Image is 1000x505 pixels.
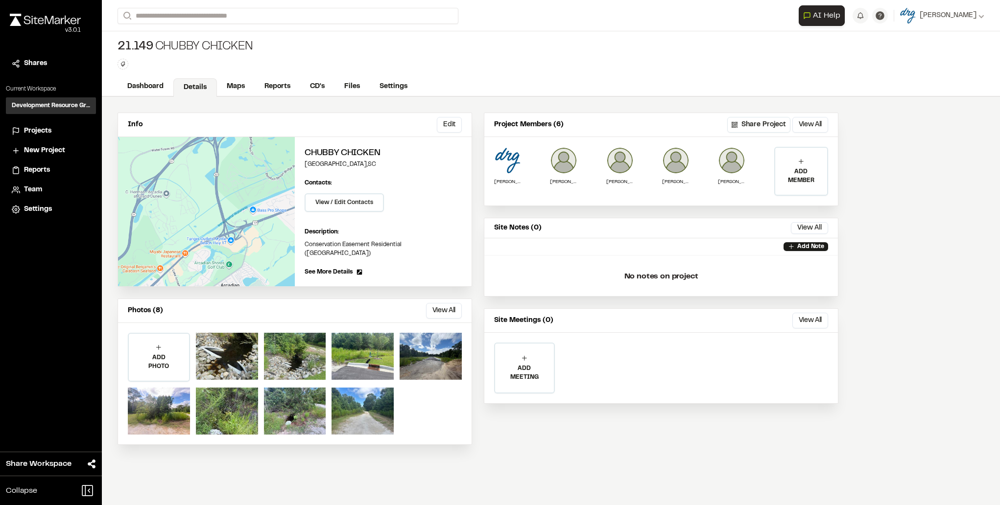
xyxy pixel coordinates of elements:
span: Collapse [6,485,37,497]
p: ADD MEMBER [775,167,827,185]
a: Team [12,184,90,195]
a: Details [173,78,217,97]
h3: Development Resource Group [12,101,90,110]
p: [GEOGRAPHIC_DATA] , SC [305,160,462,169]
a: Projects [12,126,90,137]
img: User [900,8,916,23]
span: New Project [24,145,65,156]
span: AI Help [813,10,840,22]
img: Austin Graham [718,147,745,174]
button: View All [791,222,828,234]
button: Share Project [727,117,790,133]
div: Chubby Chicken [118,39,253,55]
button: View All [792,313,828,328]
button: Open AI Assistant [799,5,845,26]
img: rebrand.png [10,14,81,26]
button: Edit Tags [118,59,128,69]
p: [PERSON_NAME] [606,178,634,185]
p: Conservation Easement Residential ([GEOGRAPHIC_DATA]) [305,240,462,258]
p: No notes on project [492,261,830,292]
p: ADD PHOTO [129,353,189,371]
p: Site Notes (0) [494,223,542,233]
div: Oh geez...please don't... [10,26,81,35]
p: Photos (8) [128,305,163,316]
button: View / Edit Contacts [305,193,384,212]
img: Philip Hornbeck [494,147,522,174]
p: Add Note [797,242,824,251]
a: Dashboard [118,77,173,96]
p: Site Meetings (0) [494,315,553,326]
span: Team [24,184,42,195]
a: Settings [370,77,417,96]
p: Contacts: [305,179,332,187]
a: Reports [12,165,90,176]
img: Patrick Connor [606,147,634,174]
p: Description: [305,228,462,236]
img: Misty Gutman [550,147,577,174]
h2: Chubby Chicken [305,147,462,160]
p: Info [128,119,143,130]
button: [PERSON_NAME] [900,8,984,23]
div: Open AI Assistant [799,5,849,26]
a: Files [334,77,370,96]
button: View All [792,117,828,133]
span: 21.149 [118,39,153,55]
span: Settings [24,204,52,215]
span: See More Details [305,268,353,276]
p: [PERSON_NAME] [494,178,522,185]
p: [PERSON_NAME][EMAIL_ADDRESS][DOMAIN_NAME] [662,178,690,185]
p: [PERSON_NAME] [718,178,745,185]
a: Reports [255,77,300,96]
span: Reports [24,165,50,176]
span: Shares [24,58,47,69]
p: Project Members (6) [494,119,564,130]
p: Current Workspace [6,85,96,93]
p: [PERSON_NAME] [550,178,577,185]
a: New Project [12,145,90,156]
a: CD's [300,77,334,96]
a: Settings [12,204,90,215]
a: Maps [217,77,255,96]
p: ADD MEETING [495,364,554,382]
button: Search [118,8,135,24]
span: [PERSON_NAME] [920,10,976,21]
a: Shares [12,58,90,69]
button: View All [426,303,462,319]
span: Projects [24,126,51,137]
span: Share Workspace [6,458,71,470]
button: Edit [437,117,462,133]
